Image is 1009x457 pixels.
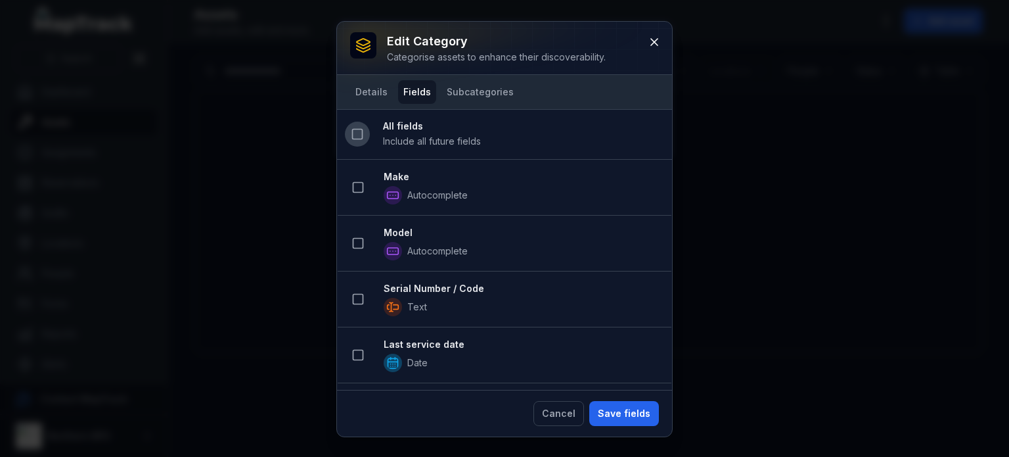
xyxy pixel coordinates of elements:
span: Text [407,301,427,314]
strong: Last service date [384,338,661,351]
button: Subcategories [441,80,519,104]
h3: Edit category [387,32,606,51]
span: Autocomplete [407,245,468,258]
button: Cancel [533,401,584,426]
div: Categorise assets to enhance their discoverability. [387,51,606,64]
button: Save fields [589,401,659,426]
span: Autocomplete [407,189,468,202]
span: Date [407,356,428,370]
button: Details [350,80,393,104]
strong: Make [384,170,661,183]
strong: Model [384,226,661,239]
span: Include all future fields [383,135,481,147]
strong: All fields [383,120,661,133]
button: Fields [398,80,436,104]
strong: Serial Number / Code [384,282,661,295]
